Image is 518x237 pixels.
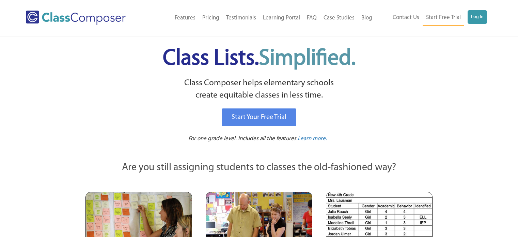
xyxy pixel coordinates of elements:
nav: Header Menu [147,11,375,26]
a: Pricing [199,11,223,26]
p: Class Composer helps elementary schools create equitable classes in less time. [84,77,434,102]
a: FAQ [303,11,320,26]
span: Class Lists. [163,48,356,70]
span: Simplified. [259,48,356,70]
img: Class Composer [26,11,126,25]
p: Are you still assigning students to classes the old-fashioned way? [85,160,433,175]
nav: Header Menu [376,10,487,26]
a: Learning Portal [260,11,303,26]
a: Log In [468,10,487,24]
span: For one grade level. Includes all the features. [188,136,298,142]
span: Start Your Free Trial [232,114,286,121]
span: Learn more. [298,136,327,142]
a: Blog [358,11,376,26]
a: Learn more. [298,135,327,143]
a: Testimonials [223,11,260,26]
a: Start Your Free Trial [222,108,296,126]
a: Features [171,11,199,26]
a: Case Studies [320,11,358,26]
a: Start Free Trial [423,10,464,26]
a: Contact Us [389,10,423,25]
